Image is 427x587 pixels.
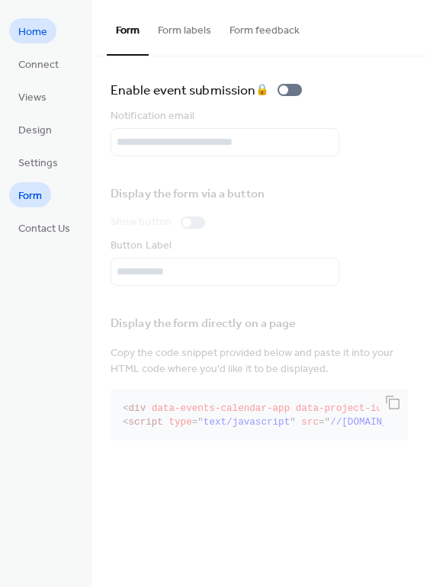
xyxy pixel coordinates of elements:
[9,215,79,240] a: Contact Us
[9,51,68,76] a: Connect
[9,18,56,43] a: Home
[18,123,52,139] span: Design
[18,24,47,40] span: Home
[9,117,61,142] a: Design
[18,156,58,172] span: Settings
[9,84,56,109] a: Views
[9,182,51,207] a: Form
[18,188,42,204] span: Form
[18,90,47,106] span: Views
[18,221,70,237] span: Contact Us
[9,149,67,175] a: Settings
[18,57,59,73] span: Connect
